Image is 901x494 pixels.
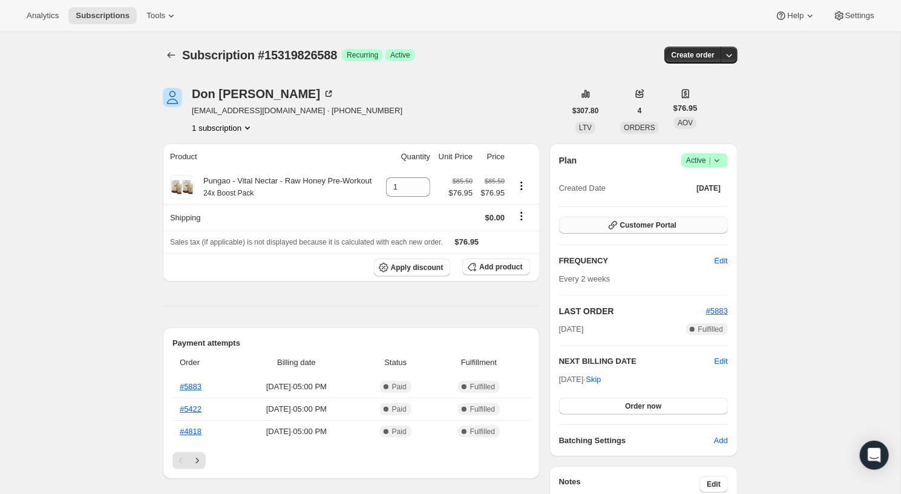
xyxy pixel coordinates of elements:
span: Fulfilled [698,324,723,334]
span: 4 [638,106,642,116]
span: Subscriptions [76,11,129,21]
button: Product actions [512,179,531,193]
img: product img [170,175,194,199]
h2: FREQUENCY [559,255,715,267]
small: $85.50 [453,177,473,185]
span: [DATE] · 05:00 PM [237,426,356,438]
span: [DATE] [696,183,721,193]
span: Fulfilled [470,382,495,392]
span: [DATE] · [559,375,601,384]
button: Order now [559,398,728,415]
span: Analytics [27,11,59,21]
th: Quantity [381,143,434,170]
button: Subscriptions [163,47,180,64]
button: Edit [707,251,735,271]
button: Settings [826,7,882,24]
span: Create order [672,50,715,60]
span: Skip [586,374,601,386]
span: Tools [146,11,165,21]
span: Paid [392,404,407,414]
h2: NEXT BILLING DATE [559,355,715,367]
span: Fulfilled [470,404,495,414]
a: #5883 [706,306,728,315]
h3: Notes [559,476,700,493]
th: Unit Price [434,143,476,170]
span: Fulfillment [435,357,522,369]
th: Order [172,349,234,376]
a: #4818 [180,427,201,436]
span: $0.00 [485,213,505,222]
span: Billing date [237,357,356,369]
button: Analytics [19,7,66,24]
span: $76.95 [673,102,698,114]
button: [DATE] [689,180,728,197]
button: #5883 [706,305,728,317]
span: ORDERS [624,123,655,132]
span: $76.95 [455,237,479,246]
button: Skip [578,370,608,389]
span: Recurring [347,50,378,60]
span: Active [390,50,410,60]
div: Don [PERSON_NAME] [192,88,335,100]
button: $307.80 [565,102,606,119]
span: Settings [845,11,874,21]
span: $76.95 [448,187,473,199]
th: Shipping [163,204,381,231]
span: | [709,156,711,165]
span: Every 2 weeks [559,274,611,283]
button: Product actions [192,122,254,134]
span: $76.95 [480,187,505,199]
a: #5422 [180,404,201,413]
span: Active [686,154,723,166]
div: Open Intercom Messenger [860,441,889,470]
span: Apply discount [391,263,444,272]
span: Subscription #15319826588 [182,48,337,62]
small: $85.50 [485,177,505,185]
span: Order now [625,401,661,411]
th: Price [476,143,508,170]
button: Customer Portal [559,217,728,234]
span: Paid [392,427,407,436]
button: Apply discount [374,259,451,277]
span: Created Date [559,182,606,194]
span: [DATE] [559,323,584,335]
span: AOV [678,119,693,127]
button: Create order [664,47,722,64]
span: Customer Portal [620,220,677,230]
h6: Batching Settings [559,435,714,447]
h2: LAST ORDER [559,305,706,317]
span: Edit [707,479,721,489]
button: Help [768,7,823,24]
th: Product [163,143,381,170]
span: [DATE] · 05:00 PM [237,403,356,415]
span: Fulfilled [470,427,495,436]
small: 24x Boost Pack [203,189,254,197]
button: Tools [139,7,185,24]
span: Add product [479,262,522,272]
span: Paid [392,382,407,392]
h2: Payment attempts [172,337,530,349]
span: [DATE] · 05:00 PM [237,381,356,393]
button: Shipping actions [512,209,531,223]
span: Status [363,357,428,369]
nav: Pagination [172,452,530,469]
div: Pungao - Vital Nectar - Raw Honey Pre-Workout [194,175,372,199]
span: $307.80 [572,106,598,116]
span: Edit [715,255,728,267]
button: Edit [700,476,728,493]
span: Don Dunn [163,88,182,107]
button: Add product [462,259,529,275]
button: Add [707,431,735,450]
h2: Plan [559,154,577,166]
a: #5883 [180,382,201,391]
span: Sales tax (if applicable) is not displayed because it is calculated with each new order. [170,238,443,246]
button: 4 [631,102,649,119]
button: Subscriptions [68,7,137,24]
button: Edit [715,355,728,367]
button: Next [189,452,206,469]
span: Add [714,435,728,447]
span: LTV [579,123,592,132]
span: [EMAIL_ADDRESS][DOMAIN_NAME] · [PHONE_NUMBER] [192,105,402,117]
